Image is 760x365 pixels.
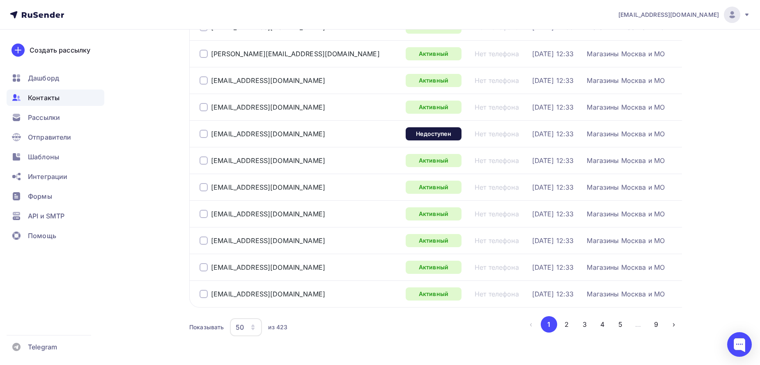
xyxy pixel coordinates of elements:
[28,112,60,122] span: Рассылки
[475,103,519,111] a: Нет телефона
[576,316,593,333] button: Go to page 3
[211,263,325,271] a: [EMAIL_ADDRESS][DOMAIN_NAME]
[406,74,462,87] a: Активный
[666,316,682,333] button: Go to next page
[406,47,462,60] a: Активный
[475,76,519,85] a: Нет телефона
[28,231,56,241] span: Помощь
[236,322,244,332] div: 50
[28,132,71,142] span: Отправители
[532,210,574,218] a: [DATE] 12:33
[475,156,519,165] div: Нет телефона
[587,210,665,218] a: Магазины Москва и МО
[475,130,519,138] a: Нет телефона
[523,316,682,333] ul: Pagination
[587,130,665,138] a: Магазины Москва и МО
[587,156,665,165] a: Магазины Москва и МО
[541,316,557,333] button: Go to page 1
[211,210,325,218] a: [EMAIL_ADDRESS][DOMAIN_NAME]
[7,90,104,106] a: Контакты
[28,191,52,201] span: Формы
[406,127,462,140] a: Недоступен
[587,76,665,85] a: Магазины Москва и МО
[7,188,104,204] a: Формы
[406,101,462,114] a: Активный
[475,236,519,245] a: Нет телефона
[28,73,59,83] span: Дашборд
[532,156,574,165] a: [DATE] 12:33
[532,103,574,111] a: [DATE] 12:33
[475,210,519,218] a: Нет телефона
[475,183,519,191] a: Нет телефона
[475,290,519,298] a: Нет телефона
[587,263,665,271] a: Магазины Москва и МО
[211,236,325,245] a: [EMAIL_ADDRESS][DOMAIN_NAME]
[587,50,665,58] a: Магазины Москва и МО
[532,76,574,85] a: [DATE] 12:33
[406,207,462,220] a: Активный
[532,130,574,138] a: [DATE] 12:33
[406,261,462,274] div: Активный
[30,45,90,55] div: Создать рассылку
[28,152,59,162] span: Шаблоны
[268,323,287,331] div: из 423
[406,287,462,301] a: Активный
[211,76,325,85] a: [EMAIL_ADDRESS][DOMAIN_NAME]
[587,290,665,298] a: Магазины Москва и МО
[189,323,224,331] div: Показывать
[532,263,574,271] div: [DATE] 12:33
[587,236,665,245] a: Магазины Москва и МО
[211,156,325,165] a: [EMAIL_ADDRESS][DOMAIN_NAME]
[211,50,380,58] a: [PERSON_NAME][EMAIL_ADDRESS][DOMAIN_NAME]
[532,290,574,298] a: [DATE] 12:33
[532,50,574,58] a: [DATE] 12:33
[648,316,664,333] button: Go to page 9
[532,183,574,191] a: [DATE] 12:33
[28,211,64,221] span: API и SMTP
[587,183,665,191] a: Магазины Москва и МО
[587,103,665,111] a: Магазины Москва и МО
[211,183,325,191] a: [EMAIL_ADDRESS][DOMAIN_NAME]
[406,154,462,167] a: Активный
[7,70,104,86] a: Дашборд
[7,129,104,145] a: Отправители
[406,181,462,194] a: Активный
[475,263,519,271] a: Нет телефона
[7,109,104,126] a: Рассылки
[28,172,67,181] span: Интеграции
[211,290,325,298] a: [EMAIL_ADDRESS][DOMAIN_NAME]
[211,103,325,111] a: [EMAIL_ADDRESS][DOMAIN_NAME]
[475,50,519,58] div: Нет телефона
